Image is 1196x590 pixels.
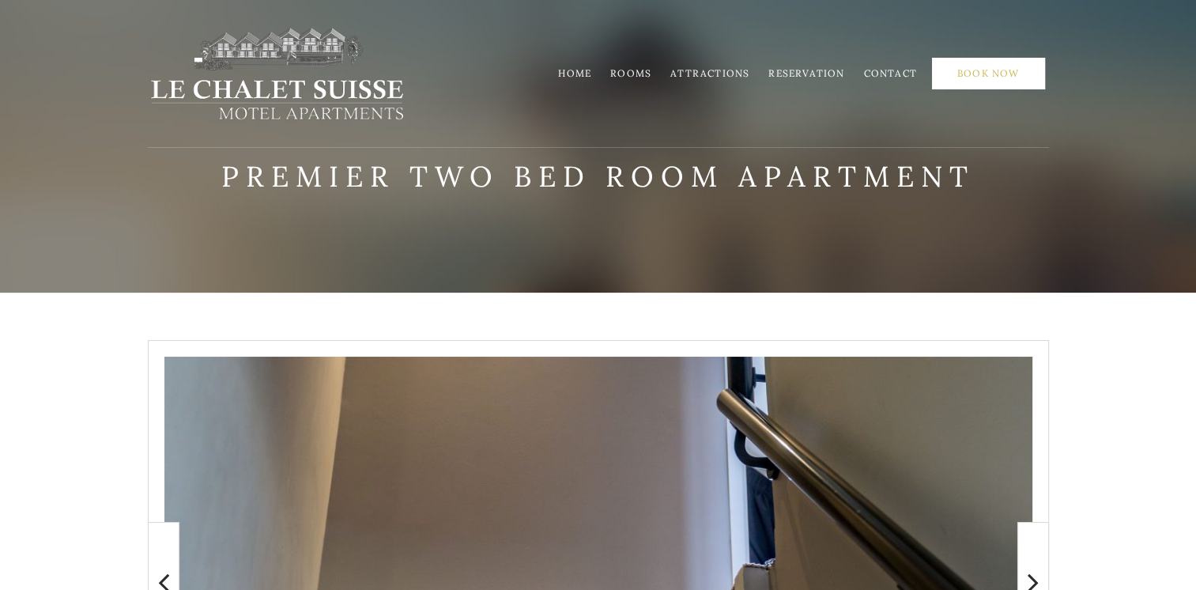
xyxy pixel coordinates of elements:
[932,58,1045,89] a: Book Now
[148,26,406,121] img: lechaletsuisse
[558,67,591,79] a: Home
[610,67,651,79] a: Rooms
[670,67,749,79] a: Attractions
[768,67,844,79] a: Reservation
[863,67,916,79] a: Contact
